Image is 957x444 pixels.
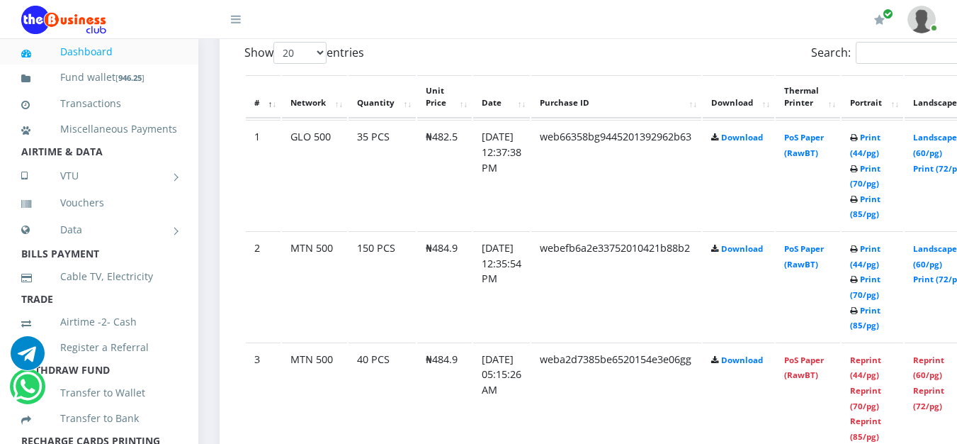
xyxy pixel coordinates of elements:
[21,113,177,145] a: Miscellaneous Payments
[118,72,142,83] b: 946.25
[21,306,177,338] a: Airtime -2- Cash
[282,231,347,341] td: MTN 500
[883,9,893,19] span: Renew/Upgrade Subscription
[349,75,416,119] th: Quantity: activate to sort column ascending
[842,75,903,119] th: Portrait: activate to sort column ascending
[784,243,824,270] a: PoS Paper (RawBT)
[913,355,944,381] a: Reprint (60/pg)
[21,61,177,94] a: Fund wallet[946.25]
[784,355,824,381] a: PoS Paper (RawBT)
[850,243,880,270] a: Print (44/pg)
[721,355,763,365] a: Download
[246,75,281,119] th: #: activate to sort column descending
[850,163,880,189] a: Print (70/pg)
[913,132,957,158] a: Landscape (60/pg)
[21,402,177,435] a: Transfer to Bank
[349,231,416,341] td: 150 PCS
[473,75,530,119] th: Date: activate to sort column ascending
[417,231,472,341] td: ₦484.9
[21,331,177,364] a: Register a Referral
[703,75,774,119] th: Download: activate to sort column ascending
[850,355,881,381] a: Reprint (44/pg)
[115,72,145,83] small: [ ]
[349,120,416,230] td: 35 PCS
[21,212,177,248] a: Data
[13,380,42,404] a: Chat for support
[913,385,944,411] a: Reprint (72/pg)
[21,377,177,409] a: Transfer to Wallet
[282,120,347,230] td: GLO 500
[850,132,880,158] a: Print (44/pg)
[417,120,472,230] td: ₦482.5
[11,347,45,370] a: Chat for support
[531,120,701,230] td: web66358bg9445201392962b63
[721,132,763,143] a: Download
[21,158,177,194] a: VTU
[907,6,936,33] img: User
[850,305,880,331] a: Print (85/pg)
[850,385,881,411] a: Reprint (70/pg)
[850,194,880,220] a: Print (85/pg)
[273,42,327,64] select: Showentries
[473,120,530,230] td: [DATE] 12:37:38 PM
[531,231,701,341] td: webefb6a2e33752010421b88b2
[850,416,881,442] a: Reprint (85/pg)
[244,42,364,64] label: Show entries
[21,87,177,120] a: Transactions
[21,6,106,34] img: Logo
[721,243,763,254] a: Download
[21,260,177,293] a: Cable TV, Electricity
[282,75,347,119] th: Network: activate to sort column ascending
[21,35,177,68] a: Dashboard
[874,14,885,26] i: Renew/Upgrade Subscription
[473,231,530,341] td: [DATE] 12:35:54 PM
[913,243,957,270] a: Landscape (60/pg)
[417,75,472,119] th: Unit Price: activate to sort column ascending
[246,231,281,341] td: 2
[531,75,701,119] th: Purchase ID: activate to sort column ascending
[850,274,880,300] a: Print (70/pg)
[246,120,281,230] td: 1
[21,187,177,219] a: Vouchers
[784,132,824,158] a: PoS Paper (RawBT)
[776,75,840,119] th: Thermal Printer: activate to sort column ascending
